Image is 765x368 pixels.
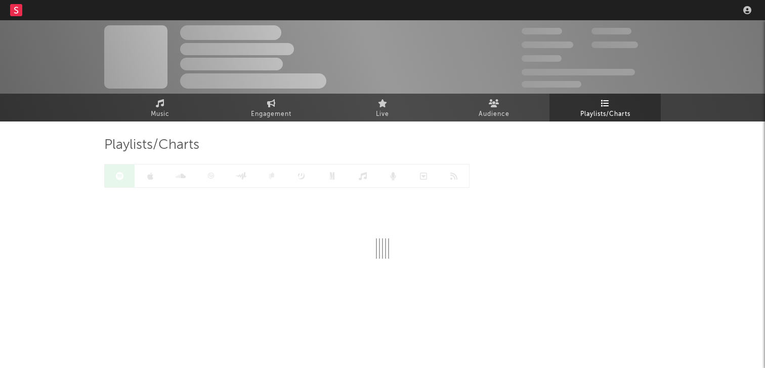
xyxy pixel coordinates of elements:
span: 100,000 [522,55,562,62]
span: 1,000,000 [591,42,638,48]
a: Playlists/Charts [549,94,661,121]
span: Playlists/Charts [104,139,199,151]
span: Engagement [251,108,291,120]
span: 50,000,000 [522,42,573,48]
a: Engagement [216,94,327,121]
a: Audience [438,94,549,121]
span: 100,000 [591,28,631,34]
a: Music [104,94,216,121]
a: Live [327,94,438,121]
span: Live [376,108,389,120]
span: Playlists/Charts [580,108,630,120]
span: 50,000,000 Monthly Listeners [522,69,635,75]
span: Music [151,108,169,120]
span: Audience [479,108,509,120]
span: Jump Score: 85.0 [522,81,581,88]
span: 300,000 [522,28,562,34]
